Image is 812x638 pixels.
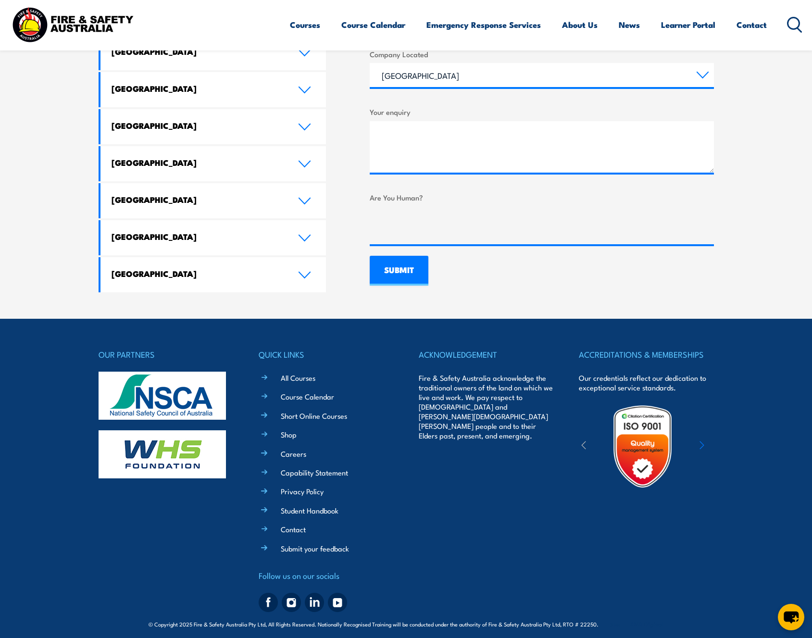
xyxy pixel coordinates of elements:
[149,619,663,628] span: © Copyright 2025 Fire & Safety Australia Pty Ltd, All Rights Reserved. Nationally Recognised Trai...
[281,543,349,553] a: Submit your feedback
[259,348,393,361] h4: QUICK LINKS
[281,505,338,515] a: Student Handbook
[100,109,326,144] a: [GEOGRAPHIC_DATA]
[370,192,714,203] label: Are You Human?
[419,373,553,440] p: Fire & Safety Australia acknowledge the traditional owners of the land on which we live and work....
[685,430,769,463] img: ewpa-logo
[370,106,714,117] label: Your enquiry
[281,373,315,383] a: All Courses
[778,604,804,630] button: chat-button
[112,83,284,94] h4: [GEOGRAPHIC_DATA]
[290,12,320,38] a: Courses
[100,183,326,218] a: [GEOGRAPHIC_DATA]
[426,12,541,38] a: Emergency Response Services
[370,256,428,286] input: SUBMIT
[112,194,284,205] h4: [GEOGRAPHIC_DATA]
[579,373,713,392] p: Our credentials reflect our dedication to exceptional service standards.
[610,620,663,628] span: Site:
[100,146,326,181] a: [GEOGRAPHIC_DATA]
[99,348,233,361] h4: OUR PARTNERS
[281,411,347,421] a: Short Online Courses
[281,524,306,534] a: Contact
[600,404,685,488] img: Untitled design (19)
[562,12,598,38] a: About Us
[630,619,663,628] a: KND Digital
[100,72,326,107] a: [GEOGRAPHIC_DATA]
[281,391,334,401] a: Course Calendar
[112,268,284,279] h4: [GEOGRAPHIC_DATA]
[112,46,284,57] h4: [GEOGRAPHIC_DATA]
[341,12,405,38] a: Course Calendar
[419,348,553,361] h4: ACKNOWLEDGEMENT
[281,429,297,439] a: Shop
[281,467,348,477] a: Capability Statement
[281,486,324,496] a: Privacy Policy
[281,449,306,459] a: Careers
[661,12,715,38] a: Learner Portal
[100,220,326,255] a: [GEOGRAPHIC_DATA]
[99,372,226,420] img: nsca-logo-footer
[737,12,767,38] a: Contact
[259,569,393,582] h4: Follow us on our socials
[579,348,713,361] h4: ACCREDITATIONS & MEMBERSHIPS
[112,120,284,131] h4: [GEOGRAPHIC_DATA]
[370,49,714,60] label: Company Located
[100,35,326,70] a: [GEOGRAPHIC_DATA]
[99,430,226,478] img: whs-logo-footer
[370,207,516,244] iframe: reCAPTCHA
[112,231,284,242] h4: [GEOGRAPHIC_DATA]
[100,257,326,292] a: [GEOGRAPHIC_DATA]
[619,12,640,38] a: News
[112,157,284,168] h4: [GEOGRAPHIC_DATA]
